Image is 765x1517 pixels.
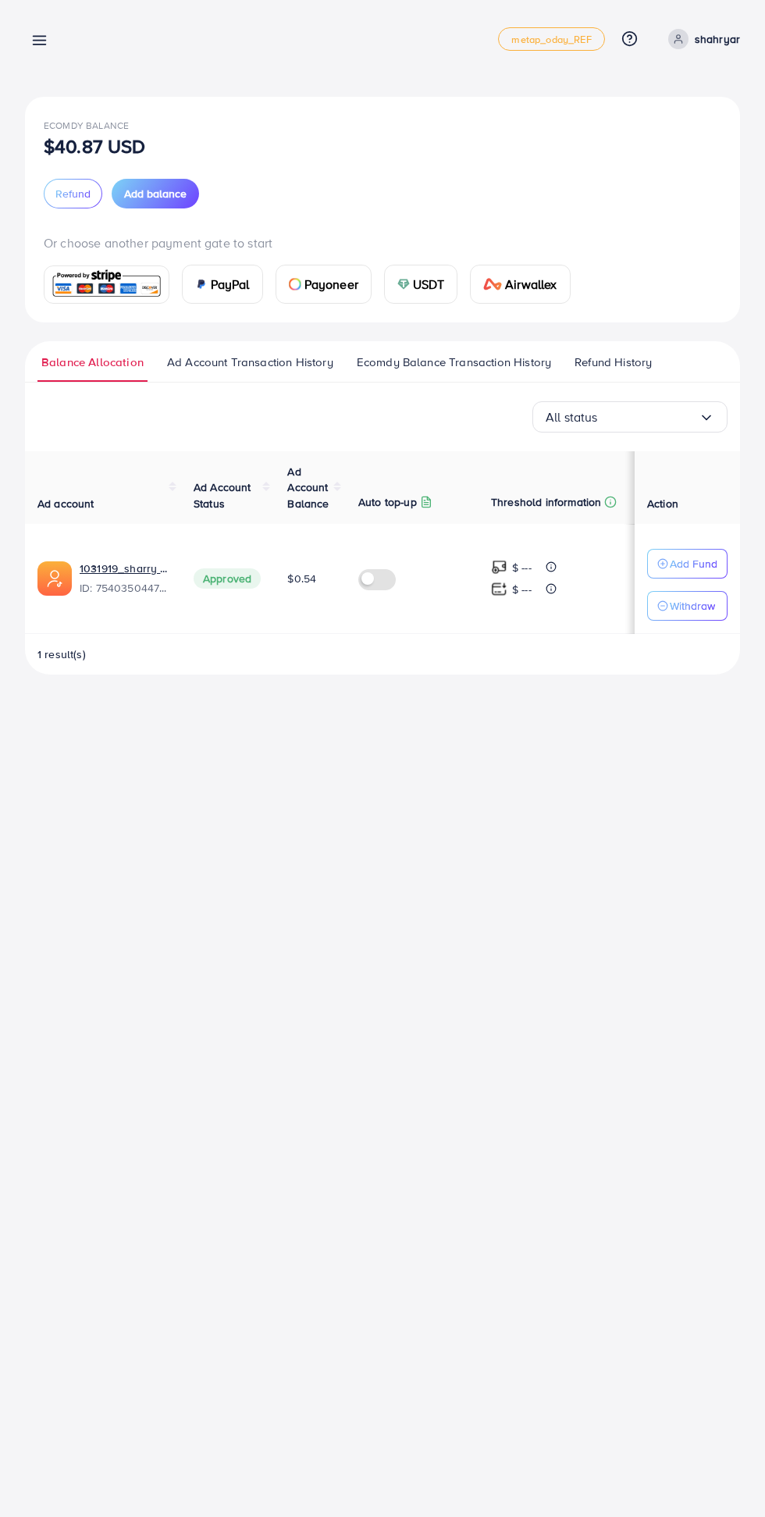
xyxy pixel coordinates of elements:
[647,549,728,579] button: Add Fund
[491,493,601,511] p: Threshold information
[357,354,551,371] span: Ecomdy Balance Transaction History
[505,275,557,294] span: Airwallex
[287,464,329,511] span: Ad Account Balance
[55,186,91,201] span: Refund
[44,137,146,155] p: $40.87 USD
[483,278,502,290] img: card
[532,401,728,433] div: Search for option
[80,561,169,576] a: 1031919_sharry mughal_1755624852344
[287,571,316,586] span: $0.54
[182,265,263,304] a: cardPayPal
[37,646,86,662] span: 1 result(s)
[211,275,250,294] span: PayPal
[194,479,251,511] span: Ad Account Status
[195,278,208,290] img: card
[37,561,72,596] img: ic-ads-acc.e4c84228.svg
[37,496,94,511] span: Ad account
[598,405,699,429] input: Search for option
[647,591,728,621] button: Withdraw
[80,580,169,596] span: ID: 7540350447681863698
[304,275,358,294] span: Payoneer
[41,354,144,371] span: Balance Allocation
[358,493,417,511] p: Auto top-up
[491,559,507,575] img: top-up amount
[167,354,333,371] span: Ad Account Transaction History
[384,265,458,304] a: cardUSDT
[80,561,169,596] div: <span class='underline'>1031919_sharry mughal_1755624852344</span></br>7540350447681863698
[647,496,678,511] span: Action
[124,186,187,201] span: Add balance
[44,265,169,304] a: card
[397,278,410,290] img: card
[512,558,532,577] p: $ ---
[276,265,372,304] a: cardPayoneer
[511,34,591,45] span: metap_oday_REF
[546,405,598,429] span: All status
[44,233,721,252] p: Or choose another payment gate to start
[112,179,199,208] button: Add balance
[194,568,261,589] span: Approved
[575,354,652,371] span: Refund History
[662,29,740,49] a: shahryar
[413,275,445,294] span: USDT
[44,119,129,132] span: Ecomdy Balance
[670,596,715,615] p: Withdraw
[289,278,301,290] img: card
[695,30,740,48] p: shahryar
[512,580,532,599] p: $ ---
[44,179,102,208] button: Refund
[470,265,570,304] a: cardAirwallex
[49,268,164,301] img: card
[498,27,604,51] a: metap_oday_REF
[670,554,717,573] p: Add Fund
[491,581,507,597] img: top-up amount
